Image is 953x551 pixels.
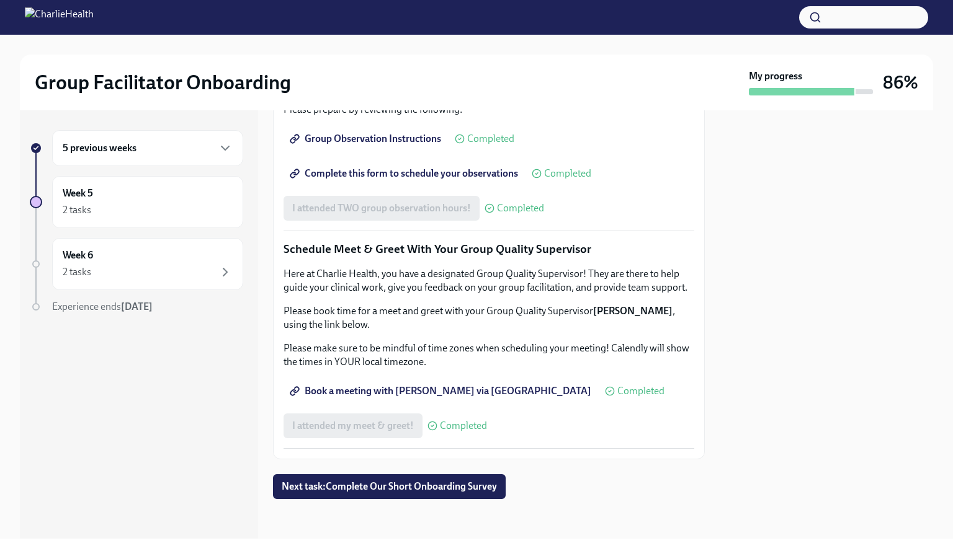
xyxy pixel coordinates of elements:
h2: Group Facilitator Onboarding [35,70,291,95]
span: Group Observation Instructions [292,133,441,145]
span: Next task : Complete Our Short Onboarding Survey [282,480,497,493]
h6: Week 5 [63,187,93,200]
div: 2 tasks [63,203,91,217]
img: CharlieHealth [25,7,94,27]
span: Experience ends [52,301,153,312]
span: Completed [544,169,591,179]
p: Schedule Meet & Greet With Your Group Quality Supervisor [284,241,694,257]
strong: [DATE] [121,301,153,312]
a: Week 52 tasks [30,176,243,228]
div: 2 tasks [63,265,91,279]
button: Next task:Complete Our Short Onboarding Survey [273,474,506,499]
span: Completed [497,203,544,213]
strong: [PERSON_NAME] [593,305,673,317]
div: 5 previous weeks [52,130,243,166]
span: Completed [617,386,664,396]
span: Completed [467,134,514,144]
span: Complete this form to schedule your observations [292,167,518,180]
h6: 5 previous weeks [63,141,136,155]
p: Here at Charlie Health, you have a designated Group Quality Supervisor! They are there to help gu... [284,267,694,294]
a: Book a meeting with [PERSON_NAME] via [GEOGRAPHIC_DATA] [284,379,600,403]
p: Please book time for a meet and greet with your Group Quality Supervisor , using the link below. [284,304,694,332]
span: Book a meeting with [PERSON_NAME] via [GEOGRAPHIC_DATA] [292,385,591,397]
p: Please make sure to be mindful of time zones when scheduling your meeting! Calendly will show the... [284,342,694,369]
strong: My progress [749,69,802,83]
a: Complete this form to schedule your observations [284,161,527,186]
a: Group Observation Instructions [284,126,450,151]
h3: 86% [883,71,918,94]
span: Completed [440,421,487,431]
h6: Week 6 [63,249,93,262]
a: Week 62 tasks [30,238,243,290]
